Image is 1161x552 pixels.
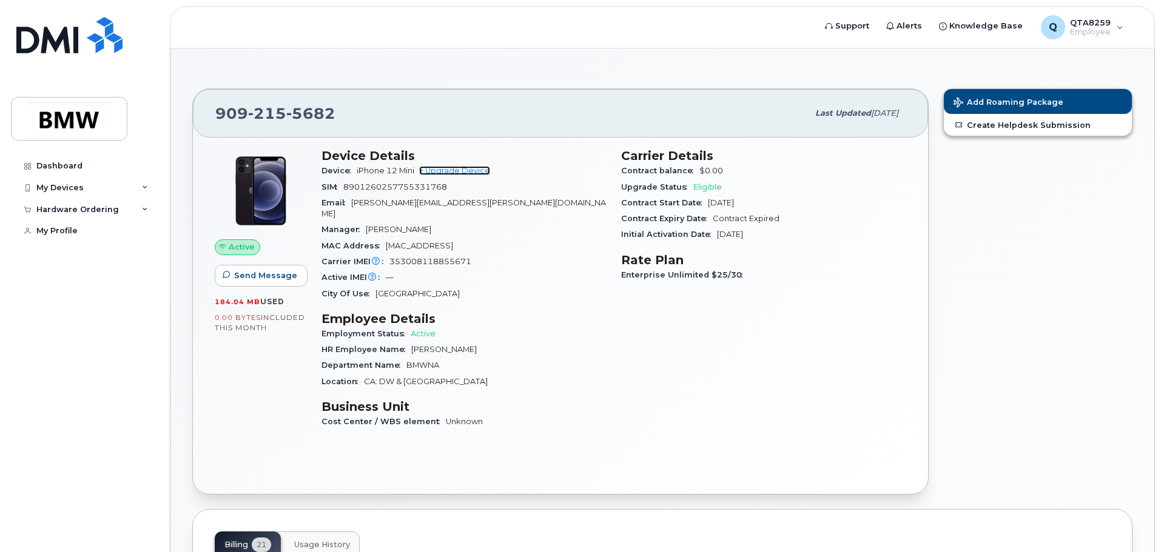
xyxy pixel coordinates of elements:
span: Contract Expired [713,214,779,223]
span: Upgrade Status [621,182,693,191]
button: Add Roaming Package [944,89,1132,114]
span: Email [321,198,351,207]
span: 909 [215,104,335,122]
h3: Device Details [321,148,607,163]
span: Manager [321,225,366,234]
span: MAC Address [321,241,386,250]
span: BMWNA [406,361,439,370]
h3: Carrier Details [621,148,906,163]
span: [GEOGRAPHIC_DATA] [375,289,460,298]
span: [DATE] [871,108,898,118]
span: HR Employee Name [321,345,411,354]
span: [DATE] [717,230,743,239]
span: City Of Use [321,289,375,298]
span: Cost Center / WBS element [321,417,446,426]
span: [MAC_ADDRESS] [386,241,453,250]
span: Active [411,329,436,338]
span: Usage History [294,540,350,550]
span: Department Name [321,361,406,370]
span: Carrier IMEI [321,257,389,266]
button: Send Message [215,265,308,287]
span: Last updated [815,108,871,118]
span: Contract balance [621,166,699,175]
span: Eligible [693,182,722,191]
span: Enterprise Unlimited $25/30 [621,270,749,279]
span: CA: DW & [GEOGRAPHIC_DATA] [364,377,488,386]
span: [PERSON_NAME] [366,225,431,234]
span: Location [321,377,364,386]
span: Initial Activation Date [621,230,717,239]
span: Unknown [446,417,483,426]
span: [PERSON_NAME][EMAIL_ADDRESS][PERSON_NAME][DOMAIN_NAME] [321,198,606,218]
span: Contract Expiry Date [621,214,713,223]
span: iPhone 12 Mini [357,166,414,175]
img: iPhone_12.jpg [224,155,297,227]
span: 215 [248,104,286,122]
span: Device [321,166,357,175]
span: $0.00 [699,166,723,175]
h3: Business Unit [321,399,607,414]
h3: Employee Details [321,311,607,326]
span: used [260,297,284,306]
span: 353008118855671 [389,257,471,266]
span: Send Message [234,270,297,281]
span: — [386,273,394,282]
a: + Upgrade Device [419,166,490,175]
span: [DATE] [708,198,734,207]
a: Create Helpdesk Submission [944,114,1132,136]
span: Employment Status [321,329,411,338]
iframe: Messenger Launcher [1108,499,1152,543]
span: Active [229,241,255,253]
span: 8901260257755331768 [343,182,447,191]
span: 5682 [286,104,335,122]
span: Add Roaming Package [954,98,1063,109]
span: Contract Start Date [621,198,708,207]
span: [PERSON_NAME] [411,345,477,354]
span: 0.00 Bytes [215,313,261,322]
span: SIM [321,182,343,191]
h3: Rate Plan [621,253,906,267]
span: Active IMEI [321,273,386,282]
span: 184.04 MB [215,298,260,306]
